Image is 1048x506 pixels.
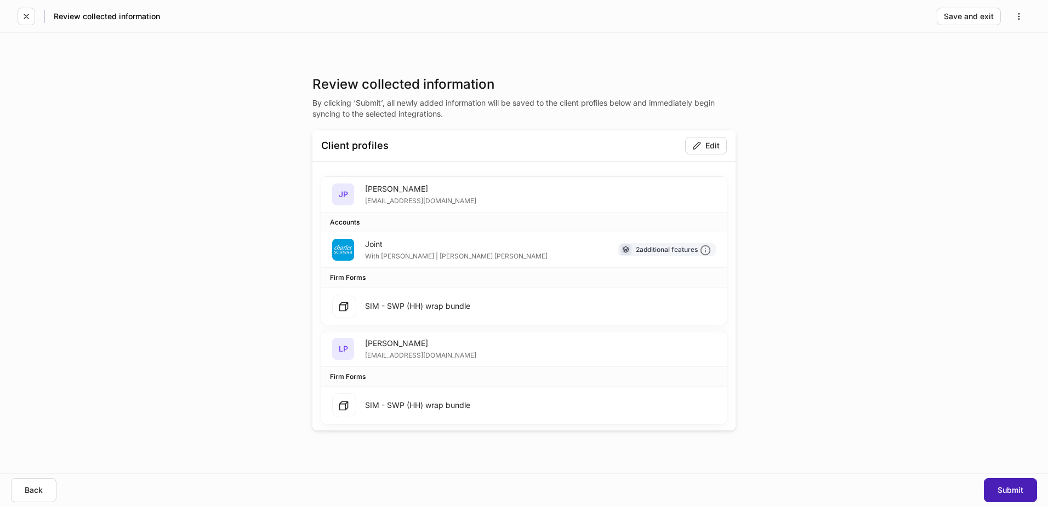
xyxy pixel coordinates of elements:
h5: Review collected information [54,11,160,22]
button: Save and exit [937,8,1001,25]
div: With [PERSON_NAME] | [PERSON_NAME] [PERSON_NAME] [365,250,548,261]
div: Back [25,486,43,494]
img: charles-schwab-BFYFdbvS.png [332,239,354,261]
div: Firm Forms [330,272,366,283]
div: Edit [692,141,720,150]
div: [PERSON_NAME] [365,183,476,194]
h5: JP [339,189,348,200]
p: By clicking ‘Submit’, all newly added information will be saved to the client profiles below and ... [312,97,736,119]
div: Submit [998,486,1023,494]
div: [EMAIL_ADDRESS][DOMAIN_NAME] [365,349,476,360]
div: Client profiles [321,139,389,152]
div: 2 additional features [636,244,711,256]
button: Edit [685,137,727,154]
div: Joint [365,239,548,250]
h5: LP [339,343,348,354]
h3: Review collected information [312,76,736,93]
div: [EMAIL_ADDRESS][DOMAIN_NAME] [365,194,476,205]
div: SIM - SWP (HH) wrap bundle [365,400,470,411]
button: Submit [984,478,1037,502]
div: SIM - SWP (HH) wrap bundle [365,301,470,312]
button: Back [11,478,56,502]
div: Firm Forms [330,371,366,382]
div: Accounts [330,217,360,227]
div: [PERSON_NAME] [365,338,476,349]
div: Save and exit [944,13,994,20]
